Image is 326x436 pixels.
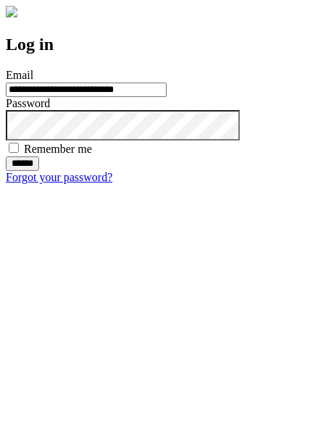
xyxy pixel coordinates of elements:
[24,143,92,155] label: Remember me
[6,171,112,183] a: Forgot your password?
[6,35,320,54] h2: Log in
[6,69,33,81] label: Email
[6,6,17,17] img: logo-4e3dc11c47720685a147b03b5a06dd966a58ff35d612b21f08c02c0306f2b779.png
[6,97,50,109] label: Password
